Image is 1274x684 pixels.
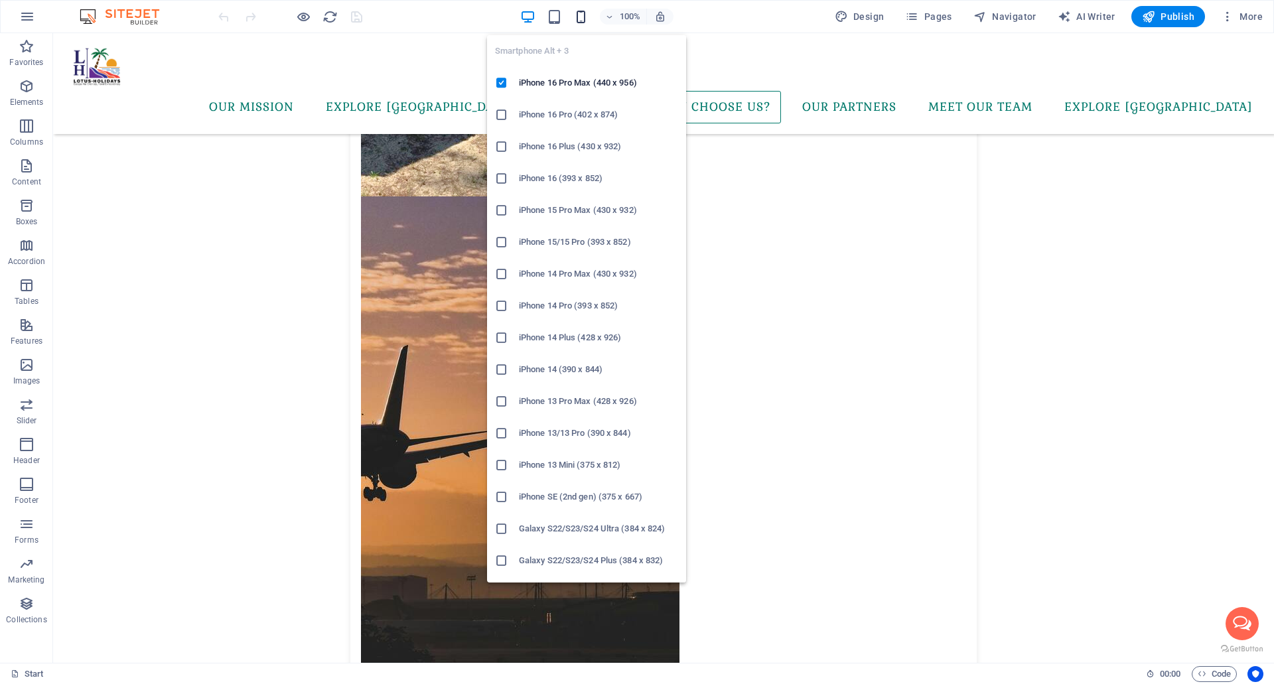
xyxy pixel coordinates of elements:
button: Click here to leave preview mode and continue editing [295,9,311,25]
h6: iPhone 14 Pro Max (430 x 932) [519,266,678,282]
button: Navigator [968,6,1042,27]
h6: iPhone 15 Pro Max (430 x 932) [519,202,678,218]
button: More [1216,6,1268,27]
span: More [1221,10,1263,23]
button: reload [322,9,338,25]
p: Footer [15,495,38,506]
img: Editor Logo [76,9,176,25]
p: Collections [6,614,46,625]
p: Favorites [9,57,43,68]
span: Pages [905,10,952,23]
h6: iPhone 14 Plus (428 x 926) [519,330,678,346]
i: On resize automatically adjust zoom level to fit chosen device. [654,11,666,23]
p: Images [13,376,40,386]
div: Design (Ctrl+Alt+Y) [829,6,890,27]
h6: iPhone 13/13 Pro (390 x 844) [519,425,678,441]
h6: Session time [1146,666,1181,682]
p: Accordion [8,256,45,267]
h6: iPhone 14 Pro (393 x 852) [519,298,678,314]
p: Elements [10,97,44,107]
button: Design [829,6,890,27]
p: Columns [10,137,43,147]
h6: iPhone 16 Plus (430 x 932) [519,139,678,155]
button: Publish [1131,6,1205,27]
button: 100% [600,9,647,25]
a: Click to cancel selection. Double-click to open Pages [11,666,44,682]
button: AI Writer [1052,6,1121,27]
p: Forms [15,535,38,545]
button: Usercentrics [1247,666,1263,682]
h6: Galaxy S22/S23/S24 Ultra (384 x 824) [519,521,678,537]
button: Pages [900,6,957,27]
h6: iPhone 15/15 Pro (393 x 852) [519,234,678,250]
button: Code [1192,666,1237,682]
h6: 100% [620,9,641,25]
a: Open messengers list [1172,574,1206,607]
h6: iPhone 13 Mini (375 x 812) [519,457,678,473]
span: AI Writer [1058,10,1115,23]
span: Publish [1142,10,1194,23]
h6: iPhone 13 Pro Max (428 x 926) [519,393,678,409]
h6: iPhone 14 (390 x 844) [519,362,678,377]
span: Design [835,10,885,23]
span: 00 00 [1160,666,1180,682]
h6: iPhone SE (2nd gen) (375 x 667) [519,489,678,505]
h6: iPhone 16 Pro (402 x 874) [519,107,678,123]
span: : [1169,669,1171,679]
p: Header [13,455,40,466]
h6: Galaxy S22/S23/S24 Plus (384 x 832) [519,553,678,569]
a: Go to GetButton.io website [1168,612,1210,620]
i: Reload page [322,9,338,25]
p: Content [12,176,41,187]
p: Features [11,336,42,346]
p: Slider [17,415,37,426]
p: Tables [15,296,38,307]
span: Code [1198,666,1231,682]
h6: iPhone 16 Pro Max (440 x 956) [519,75,678,91]
p: Marketing [8,575,44,585]
p: Boxes [16,216,38,227]
h6: iPhone 16 (393 x 852) [519,171,678,186]
span: Navigator [973,10,1036,23]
